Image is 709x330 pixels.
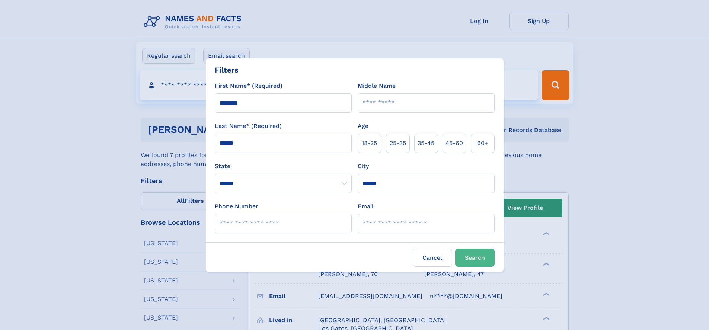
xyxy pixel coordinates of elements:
span: 35‑45 [418,139,434,148]
label: Age [358,122,368,131]
label: Cancel [413,249,452,267]
label: City [358,162,369,171]
label: Middle Name [358,81,396,90]
label: First Name* (Required) [215,81,282,90]
span: 45‑60 [445,139,463,148]
label: State [215,162,352,171]
span: 25‑35 [390,139,406,148]
label: Phone Number [215,202,258,211]
button: Search [455,249,495,267]
label: Last Name* (Required) [215,122,282,131]
div: Filters [215,64,239,76]
label: Email [358,202,374,211]
span: 18‑25 [362,139,377,148]
span: 60+ [477,139,488,148]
